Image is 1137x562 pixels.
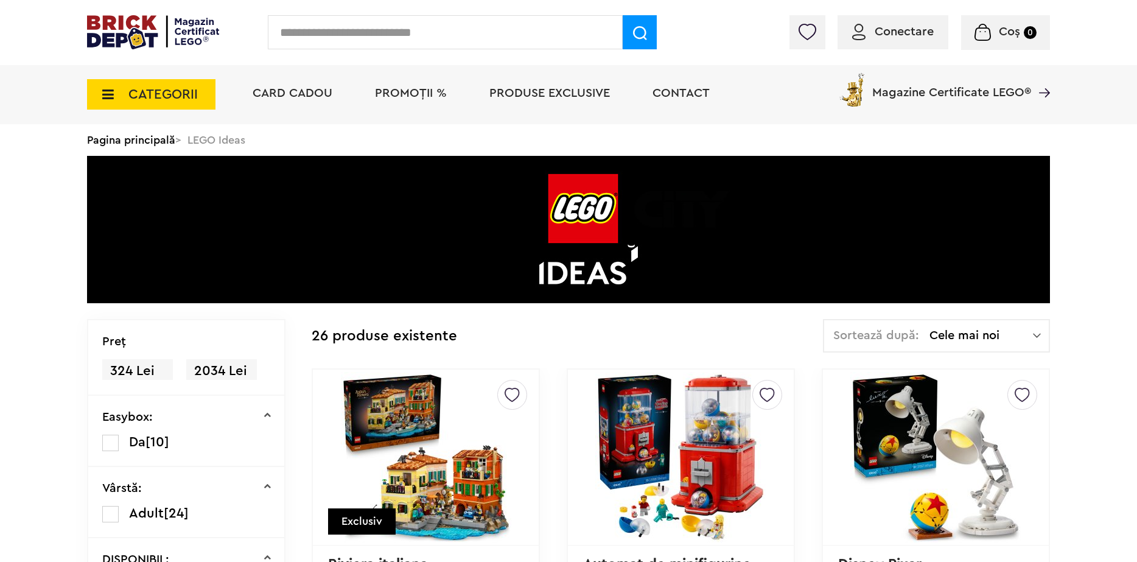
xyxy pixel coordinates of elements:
img: Disney Pixar Luxo Jr. [850,372,1021,543]
span: 2034 Lei [186,359,257,383]
div: > LEGO Ideas [87,124,1050,156]
span: CATEGORII [128,88,198,101]
a: Contact [652,87,710,99]
p: Easybox: [102,411,153,423]
a: Magazine Certificate LEGO® [1031,71,1050,83]
span: 324 Lei [102,359,173,383]
img: LEGO Ideas [87,156,1050,303]
span: [10] [145,435,169,449]
span: Magazine Certificate LEGO® [872,71,1031,99]
p: Preţ [102,335,126,348]
span: Sortează după: [833,329,919,342]
a: Produse exclusive [489,87,610,99]
img: Riviera italiana [341,372,511,543]
span: Conectare [875,26,934,38]
a: PROMOȚII % [375,87,447,99]
a: Card Cadou [253,87,332,99]
p: Vârstă: [102,482,142,494]
span: Coș [999,26,1020,38]
span: Adult [129,507,164,520]
div: 26 produse existente [312,319,457,354]
span: Cele mai noi [929,329,1033,342]
small: 0 [1024,26,1037,39]
img: Automat de minifigurine [595,372,766,543]
span: Da [129,435,145,449]
div: Exclusiv [328,508,396,535]
a: Conectare [852,26,934,38]
span: [24] [164,507,189,520]
a: Pagina principală [87,135,175,146]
